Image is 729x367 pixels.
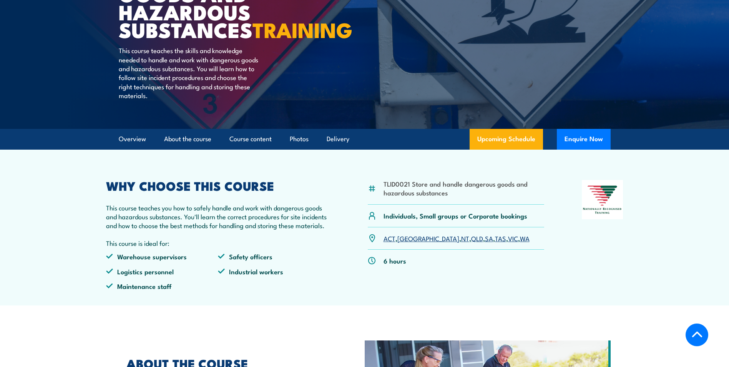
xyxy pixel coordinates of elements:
[218,267,330,276] li: Industrial workers
[384,211,527,220] p: Individuals, Small groups or Corporate bookings
[290,129,309,149] a: Photos
[485,234,493,243] a: SA
[218,252,330,261] li: Safety officers
[106,239,330,247] p: This course is ideal for:
[106,282,218,290] li: Maintenance staff
[384,234,395,243] a: ACT
[106,180,330,191] h2: WHY CHOOSE THIS COURSE
[327,129,349,149] a: Delivery
[106,203,330,230] p: This course teaches you how to safely handle and work with dangerous goods and hazardous substanc...
[384,179,545,197] li: TLID0021 Store and handle dangerous goods and hazardous substances
[582,180,623,219] img: Nationally Recognised Training logo.
[508,234,518,243] a: VIC
[106,252,218,261] li: Warehouse supervisors
[119,129,146,149] a: Overview
[164,129,211,149] a: About the course
[229,129,272,149] a: Course content
[119,46,259,100] p: This course teaches the skills and knowledge needed to handle and work with dangerous goods and h...
[461,234,469,243] a: NT
[520,234,530,243] a: WA
[106,267,218,276] li: Logistics personnel
[557,129,611,150] button: Enquire Now
[384,234,530,243] p: , , , , , , ,
[471,234,483,243] a: QLD
[397,234,459,243] a: [GEOGRAPHIC_DATA]
[384,256,406,265] p: 6 hours
[470,129,543,150] a: Upcoming Schedule
[252,13,352,45] strong: TRAINING
[495,234,506,243] a: TAS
